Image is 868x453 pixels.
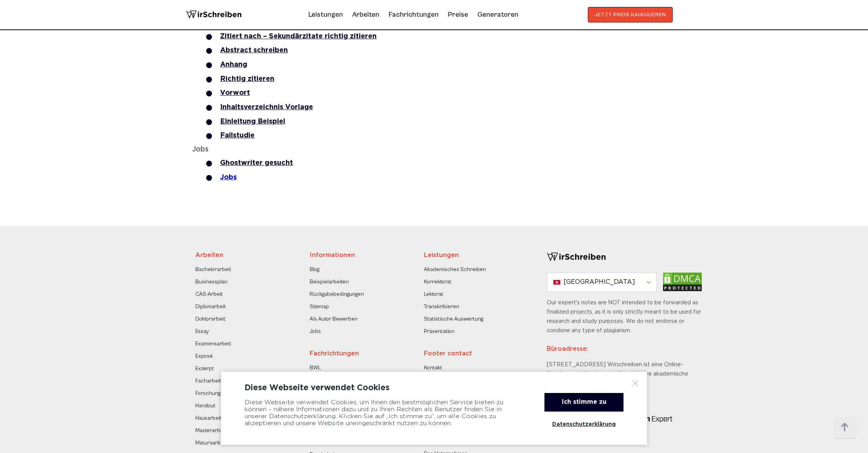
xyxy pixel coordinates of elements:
a: Abstract schreiben [220,47,288,53]
a: Businessplan [195,277,227,287]
a: Facharbeit [195,376,221,386]
a: Exposé [195,352,213,361]
a: Datenschutzerklärung [544,415,623,433]
a: Ghostwriter gesucht [220,160,293,166]
h2: Jobs [192,146,676,153]
a: Präsentation [424,327,455,336]
a: Generatoren [477,9,518,21]
a: Preise [448,10,468,19]
div: Leistungen [424,251,531,260]
div: Ich stimme zu [544,393,623,412]
a: Jobs [310,327,321,336]
a: Examensarbeit [195,339,231,348]
a: Sitemap [310,302,329,311]
a: Arbeiten [352,9,379,21]
a: Handout [195,401,215,410]
img: button top [833,416,856,439]
a: Als Autor Bewerben [310,314,358,324]
a: Fachrichtungen [389,9,439,21]
div: Informationen [310,251,417,260]
div: Büroadresse: [547,335,702,360]
div: Diese Webseite verwendet Cookies [245,383,623,393]
a: Akademisches Schreiben [424,265,486,274]
a: Beispielarbeiten [310,277,349,287]
div: Our expert's notes are NOT intended to be forwarded as finalized projects, as it is only strictly... [547,298,702,394]
a: Masterarbeit [195,426,226,435]
a: Vorwort [220,90,250,96]
a: Richtig zitieren [220,76,274,82]
a: Hausarbeit [195,414,222,423]
a: Statistische Auswertung [424,314,483,324]
img: dmca [663,273,702,291]
a: Einleitung Beispiel [220,118,285,125]
a: Zitiert nach – Sekundärzitate richtig zitieren [220,33,377,39]
img: logo wirschreiben [186,7,242,22]
a: Leistungen [308,9,343,21]
a: Fallstudie [220,132,255,139]
a: Lektorat [424,290,443,299]
a: Forschungsarbeit [195,389,238,398]
div: Footer contact [424,349,531,359]
div: Arbeiten [195,251,303,260]
button: JETZT PREIS KALKULIEREN [588,7,673,22]
a: Blog [310,265,319,274]
a: BWL [310,363,321,372]
a: Doktorarbeit [195,314,226,324]
a: Maturaarbeit [195,438,227,448]
span: [GEOGRAPHIC_DATA] [563,278,635,287]
div: Diese Webseite verwendet Cookies, um Ihnen den bestmöglichen Service bieten zu können – nähere In... [245,393,525,433]
a: Jobs [220,174,237,180]
a: Essay [195,327,209,336]
a: Inhaltsverzeichnis Vorlage [220,104,313,110]
a: Diplomarbeit [195,302,226,311]
a: Exzerpt [195,364,214,373]
a: Korrektorat [424,277,451,287]
a: Kontakt [424,363,442,372]
div: Fachrichtungen [310,349,417,359]
a: Rückgabebedingungen [310,290,364,299]
a: Anhang [220,62,247,68]
img: logo-footer [547,251,606,263]
a: Transkribieren [424,302,459,311]
a: CAS-Arbeit [195,290,223,299]
a: Bachelorarbeit [195,265,231,274]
